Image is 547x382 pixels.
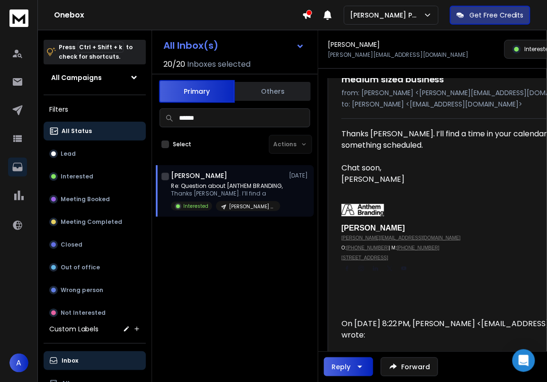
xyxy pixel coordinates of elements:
button: Primary [159,80,235,103]
h3: Inboxes selected [187,59,251,70]
button: A [9,354,28,373]
button: All Status [44,122,146,141]
img: transparent.png [370,263,381,274]
h1: All Campaigns [51,73,102,82]
p: [PERSON_NAME] Point [229,203,275,210]
p: Interested [61,173,93,180]
a: [PHONE_NUMBER] [397,245,439,250]
button: Meeting Booked [44,190,146,209]
img: transparent.png [384,263,395,274]
p: Not Interested [61,309,106,317]
p: Thanks [PERSON_NAME]. I’ll find a [171,190,283,197]
h1: Onebox [54,9,302,21]
button: All Inbox(s) [156,36,312,55]
button: Others [235,81,311,102]
img: transparent.png [341,263,353,274]
img: http://www.anthembranding.com [341,204,384,216]
img: transparent.png [356,263,367,274]
button: Not Interested [44,303,146,322]
button: Forward [381,357,438,376]
button: Lead [44,144,146,163]
p: Press to check for shortcuts. [59,43,133,62]
p: Inbox [62,357,78,364]
div: Reply [332,362,350,372]
button: Meeting Completed [44,213,146,231]
button: All Campaigns [44,68,146,87]
p: [DATE] [289,172,310,179]
span: 20 / 20 [163,59,185,70]
p: Meeting Completed [61,218,122,226]
p: Out of office [61,264,100,271]
p: [PERSON_NAME] Point [350,10,423,20]
h1: [PERSON_NAME] [328,40,380,49]
p: Lead [61,150,76,158]
div: Open Intercom Messenger [512,349,535,372]
p: Interested [183,203,208,210]
button: Interested [44,167,146,186]
p: [PERSON_NAME][EMAIL_ADDRESS][DOMAIN_NAME] [328,51,469,59]
img: transparent.png [398,263,410,274]
font: O: | M: [341,235,461,260]
a: [PHONE_NUMBER] [347,245,389,250]
p: Meeting Booked [61,195,110,203]
h3: Filters [44,103,146,116]
button: Inbox [44,351,146,370]
a: [PERSON_NAME][EMAIL_ADDRESS][DOMAIN_NAME] [341,235,461,240]
p: Closed [61,241,82,249]
h3: Custom Labels [49,324,99,334]
button: Reply [324,357,373,376]
button: Get Free Credits [450,6,530,25]
b: [PERSON_NAME] [341,224,405,232]
p: Re: Question about [ANTHEM BRANDING, [171,182,283,190]
p: All Status [62,127,92,135]
a: [STREET_ADDRESS] [341,255,388,260]
label: Select [173,141,191,148]
button: Out of office [44,258,146,277]
span: Ctrl + Shift + k [78,42,124,53]
img: logo [9,9,28,27]
button: Closed [44,235,146,254]
h1: [PERSON_NAME] [171,171,227,180]
p: Get Free Credits [470,10,524,20]
p: Wrong person [61,286,103,294]
button: Wrong person [44,281,146,300]
h1: All Inbox(s) [163,41,218,50]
